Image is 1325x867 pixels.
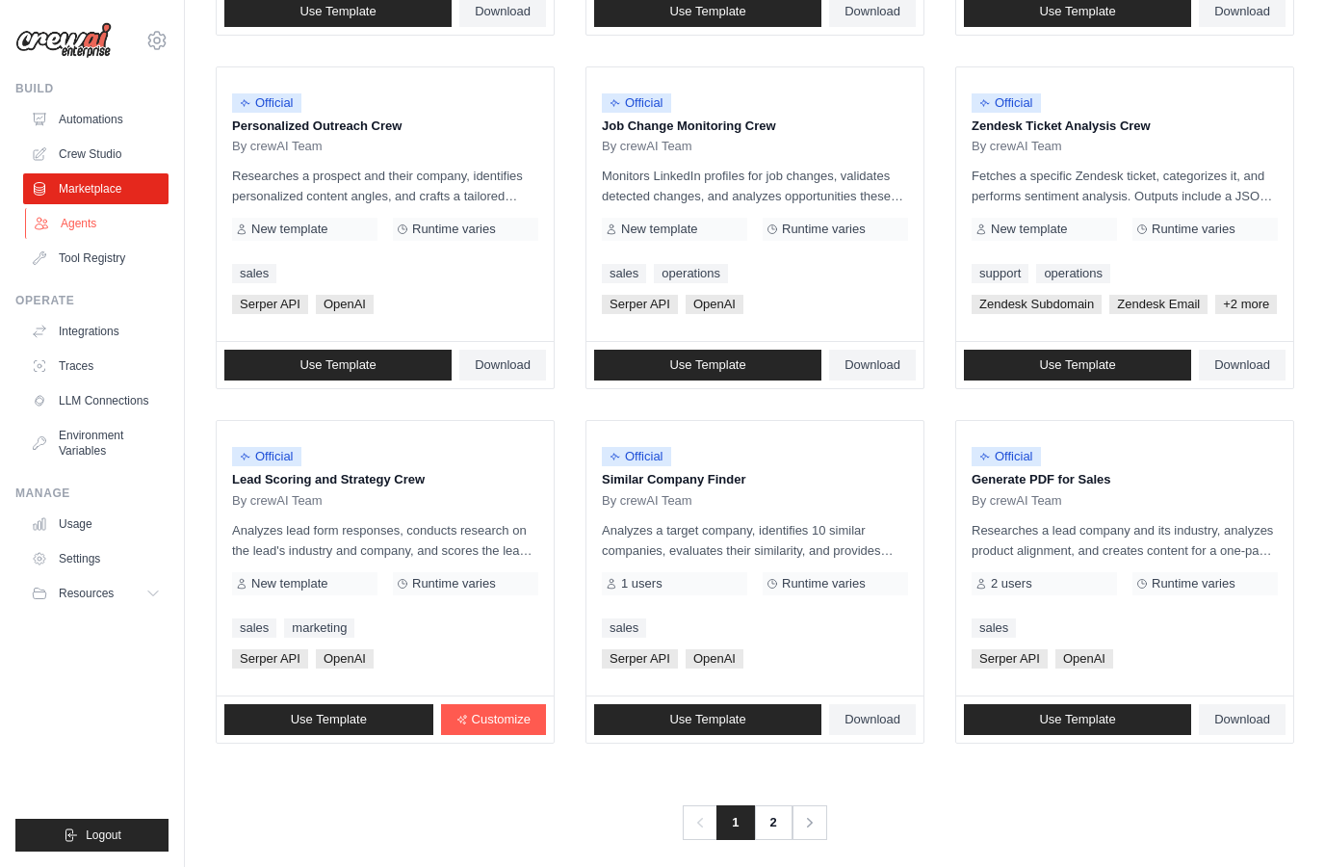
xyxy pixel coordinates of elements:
a: Customize [441,704,546,735]
span: 1 users [621,576,662,591]
a: support [972,264,1028,283]
p: Personalized Outreach Crew [232,117,538,136]
a: Download [1199,704,1286,735]
span: Download [1214,712,1270,727]
span: Download [844,357,900,373]
span: Download [475,357,531,373]
div: Operate [15,293,169,308]
a: Use Template [964,704,1191,735]
span: Use Template [1039,4,1115,19]
img: Logo [15,22,112,59]
span: Use Template [669,357,745,373]
span: Official [972,93,1041,113]
span: New template [991,222,1067,237]
span: By crewAI Team [232,493,323,509]
span: Use Template [1039,712,1115,727]
p: Analyzes lead form responses, conducts research on the lead's industry and company, and scores th... [232,520,538,561]
span: By crewAI Team [602,493,692,509]
span: Serper API [602,649,678,669]
span: Logout [86,828,121,843]
span: New template [251,222,327,237]
span: Runtime varies [782,576,866,591]
span: Zendesk Email [1109,295,1208,314]
a: Use Template [594,704,821,735]
span: Serper API [972,649,1048,669]
span: Use Template [669,4,745,19]
p: Researches a prospect and their company, identifies personalized content angles, and crafts a tai... [232,166,538,206]
span: By crewAI Team [972,493,1062,509]
a: marketing [284,618,354,638]
span: Use Template [299,4,376,19]
a: Integrations [23,316,169,347]
span: OpenAI [1055,649,1113,669]
a: Download [1199,350,1286,381]
a: Usage [23,509,169,539]
span: +2 more [1215,295,1277,314]
span: Download [1214,4,1270,19]
a: LLM Connections [23,385,169,416]
span: Download [844,4,900,19]
a: Download [829,704,916,735]
span: Official [602,447,671,466]
a: Agents [25,208,170,239]
span: Runtime varies [412,222,496,237]
span: Runtime varies [1152,222,1235,237]
a: Use Template [964,350,1191,381]
a: Use Template [224,350,452,381]
span: New template [621,222,697,237]
span: Download [844,712,900,727]
span: Download [475,4,531,19]
p: Researches a lead company and its industry, analyzes product alignment, and creates content for a... [972,520,1278,561]
a: operations [1036,264,1110,283]
span: 1 [716,805,754,840]
a: operations [654,264,728,283]
span: Official [972,447,1041,466]
span: Zendesk Subdomain [972,295,1102,314]
a: Tool Registry [23,243,169,274]
div: Manage [15,486,169,501]
p: Lead Scoring and Strategy Crew [232,470,538,489]
a: Download [459,350,546,381]
span: Serper API [232,295,308,314]
p: Analyzes a target company, identifies 10 similar companies, evaluates their similarity, and provi... [602,520,908,561]
span: Customize [472,712,531,727]
span: OpenAI [316,649,374,669]
p: Job Change Monitoring Crew [602,117,908,136]
span: Official [602,93,671,113]
a: sales [232,618,276,638]
span: Serper API [232,649,308,669]
div: Build [15,81,169,96]
button: Logout [15,819,169,852]
a: sales [602,618,646,638]
button: Resources [23,578,169,609]
span: Official [232,447,301,466]
span: OpenAI [686,649,743,669]
span: Serper API [602,295,678,314]
p: Generate PDF for Sales [972,470,1278,489]
span: Resources [59,586,114,601]
span: 2 users [991,576,1032,591]
p: Zendesk Ticket Analysis Crew [972,117,1278,136]
a: Automations [23,104,169,135]
a: Settings [23,543,169,574]
span: Runtime varies [1152,576,1235,591]
a: sales [602,264,646,283]
a: 2 [754,805,792,840]
span: Official [232,93,301,113]
span: Runtime varies [412,576,496,591]
span: By crewAI Team [972,139,1062,154]
span: OpenAI [686,295,743,314]
a: Traces [23,351,169,381]
a: Use Template [224,704,433,735]
span: By crewAI Team [232,139,323,154]
nav: Pagination [683,805,826,840]
a: sales [972,618,1016,638]
a: sales [232,264,276,283]
a: Download [829,350,916,381]
p: Fetches a specific Zendesk ticket, categorizes it, and performs sentiment analysis. Outputs inclu... [972,166,1278,206]
span: OpenAI [316,295,374,314]
span: By crewAI Team [602,139,692,154]
span: Use Template [669,712,745,727]
a: Marketplace [23,173,169,204]
span: Download [1214,357,1270,373]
